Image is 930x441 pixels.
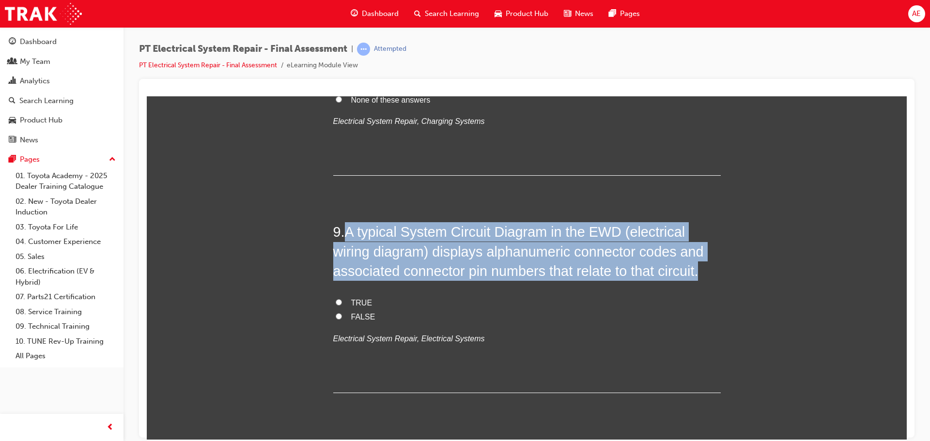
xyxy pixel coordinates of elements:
a: 05. Sales [12,249,120,264]
a: 09. Technical Training [12,319,120,334]
span: News [575,8,593,19]
a: pages-iconPages [601,4,648,24]
img: Trak [5,3,82,25]
a: Analytics [4,72,120,90]
span: TRUE [204,202,226,211]
a: search-iconSearch Learning [406,4,487,24]
a: 08. Service Training [12,304,120,319]
li: eLearning Module View [287,60,358,71]
a: Dashboard [4,33,120,51]
a: My Team [4,53,120,71]
a: PT Electrical System Repair - Final Assessment [139,61,277,69]
span: news-icon [564,8,571,20]
span: car-icon [9,116,16,125]
span: PT Electrical System Repair - Final Assessment [139,44,347,55]
span: car-icon [495,8,502,20]
button: DashboardMy TeamAnalyticsSearch LearningProduct HubNews [4,31,120,151]
a: 10. TUNE Rev-Up Training [12,334,120,349]
div: Product Hub [20,115,62,126]
a: 07. Parts21 Certification [12,289,120,304]
div: News [20,135,38,146]
a: 03. Toyota For Life [12,220,120,235]
a: News [4,131,120,149]
button: Pages [4,151,120,168]
span: AE [912,8,921,19]
span: FALSE [204,216,229,225]
span: search-icon [414,8,421,20]
span: people-icon [9,58,16,66]
div: Pages [20,154,40,165]
span: pages-icon [9,155,16,164]
a: All Pages [12,349,120,364]
div: Search Learning [19,95,74,106]
span: Product Hub [506,8,548,19]
a: 06. Electrification (EV & Hybrid) [12,264,120,289]
span: news-icon [9,136,16,145]
div: My Team [20,56,50,67]
a: car-iconProduct Hub [487,4,556,24]
em: Electrical System Repair, Charging Systems [186,21,338,29]
a: Search Learning [4,92,120,110]
span: Dashboard [362,8,399,19]
span: | [351,44,353,55]
a: guage-iconDashboard [343,4,406,24]
input: TRUE [189,203,195,209]
em: Electrical System Repair, Electrical Systems [186,238,338,246]
a: 04. Customer Experience [12,234,120,249]
h2: 9 . [186,126,574,184]
span: guage-icon [351,8,358,20]
a: news-iconNews [556,4,601,24]
input: FALSE [189,217,195,223]
span: prev-icon [107,422,114,434]
button: AE [908,5,925,22]
a: Product Hub [4,111,120,129]
span: up-icon [109,153,116,166]
span: Search Learning [425,8,479,19]
span: search-icon [9,97,15,106]
div: Dashboard [20,36,57,47]
span: chart-icon [9,77,16,86]
span: guage-icon [9,38,16,46]
span: A typical System Circuit Diagram in the EWD (electrical wiring diagram) displays alphanumeric con... [186,128,557,182]
span: learningRecordVerb_ATTEMPT-icon [357,43,370,56]
span: Pages [620,8,640,19]
a: 01. Toyota Academy - 2025 Dealer Training Catalogue [12,168,120,194]
div: Attempted [374,45,406,54]
div: Analytics [20,76,50,87]
span: pages-icon [609,8,616,20]
a: 02. New - Toyota Dealer Induction [12,194,120,220]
